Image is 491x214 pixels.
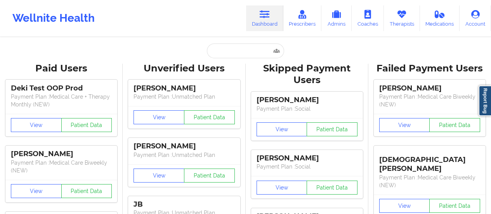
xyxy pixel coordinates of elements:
[307,122,357,136] button: Patient Data
[134,110,184,124] button: View
[429,199,480,213] button: Patient Data
[61,184,112,198] button: Patient Data
[5,63,117,75] div: Paid Users
[61,118,112,132] button: Patient Data
[479,85,491,116] a: Report Bug
[384,5,420,31] a: Therapists
[184,110,235,124] button: Patient Data
[128,63,240,75] div: Unverified Users
[460,5,491,31] a: Account
[257,122,307,136] button: View
[257,105,357,113] p: Payment Plan : Social
[420,5,460,31] a: Medications
[321,5,352,31] a: Admins
[11,150,112,158] div: [PERSON_NAME]
[374,63,486,75] div: Failed Payment Users
[257,181,307,195] button: View
[134,84,234,93] div: [PERSON_NAME]
[11,93,112,108] p: Payment Plan : Medical Care + Therapy Monthly (NEW)
[134,151,234,159] p: Payment Plan : Unmatched Plan
[11,118,62,132] button: View
[134,169,184,183] button: View
[134,200,234,209] div: JB
[379,150,480,173] div: [DEMOGRAPHIC_DATA][PERSON_NAME]
[257,163,357,171] p: Payment Plan : Social
[11,159,112,174] p: Payment Plan : Medical Care Biweekly (NEW)
[11,84,112,93] div: Deki Test OOP Prod
[184,169,235,183] button: Patient Data
[379,174,480,189] p: Payment Plan : Medical Care Biweekly (NEW)
[257,154,357,163] div: [PERSON_NAME]
[251,63,363,87] div: Skipped Payment Users
[379,118,430,132] button: View
[283,5,322,31] a: Prescribers
[379,93,480,108] p: Payment Plan : Medical Care Biweekly (NEW)
[307,181,357,195] button: Patient Data
[134,142,234,151] div: [PERSON_NAME]
[257,96,357,104] div: [PERSON_NAME]
[246,5,283,31] a: Dashboard
[379,84,480,93] div: [PERSON_NAME]
[429,118,480,132] button: Patient Data
[134,93,234,101] p: Payment Plan : Unmatched Plan
[11,184,62,198] button: View
[379,199,430,213] button: View
[352,5,384,31] a: Coaches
